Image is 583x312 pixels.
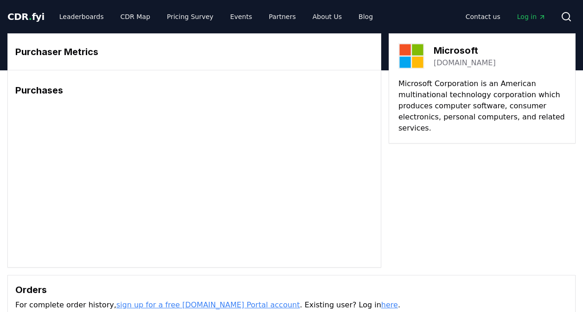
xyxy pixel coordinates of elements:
[52,8,111,25] a: Leaderboards
[15,83,373,97] h3: Purchases
[434,44,496,57] h3: Microsoft
[15,45,373,59] h3: Purchaser Metrics
[262,8,303,25] a: Partners
[116,300,300,309] a: sign up for a free [DOMAIN_NAME] Portal account
[517,12,546,21] span: Log in
[351,8,380,25] a: Blog
[434,57,496,69] a: [DOMAIN_NAME]
[15,283,568,297] h3: Orders
[381,300,398,309] a: here
[458,8,553,25] nav: Main
[223,8,259,25] a: Events
[15,300,568,311] p: For complete order history, . Existing user? Log in .
[7,11,45,22] span: CDR fyi
[29,11,32,22] span: .
[7,10,45,23] a: CDR.fyi
[113,8,158,25] a: CDR Map
[510,8,553,25] a: Log in
[398,43,424,69] img: Microsoft-logo
[52,8,380,25] nav: Main
[160,8,221,25] a: Pricing Survey
[458,8,508,25] a: Contact us
[305,8,349,25] a: About Us
[398,78,566,134] p: Microsoft Corporation is an American multinational technology corporation which produces computer...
